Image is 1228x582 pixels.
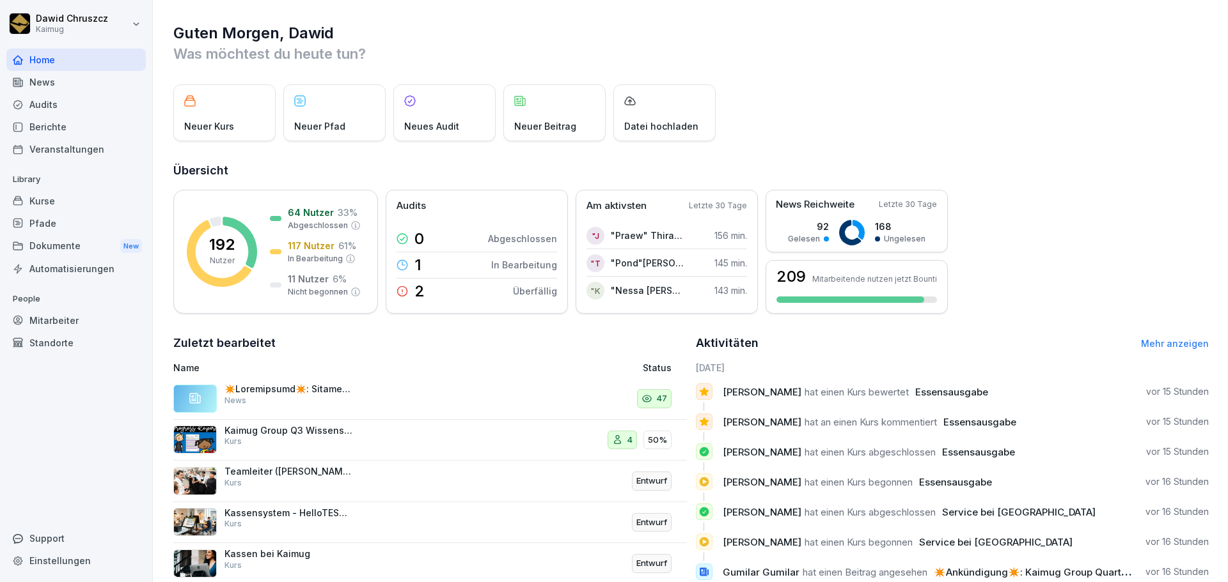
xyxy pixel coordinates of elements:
[224,436,242,447] p: Kurs
[6,212,146,234] a: Pfade
[714,284,747,297] p: 143 min.
[6,93,146,116] a: Audits
[288,272,329,286] p: 11 Nutzer
[173,508,217,536] img: k4tsflh0pn5eas51klv85bn1.png
[624,119,698,133] p: Datei hochladen
[173,502,687,544] a: Kassensystem - HelloTESS ([PERSON_NAME])KursEntwurf
[611,256,684,270] p: "Pond"[PERSON_NAME]
[942,446,1015,458] span: Essensausgabe
[714,256,747,270] p: 145 min.
[173,467,217,495] img: pytyph5pk76tu4q1kwztnixg.png
[338,239,356,252] p: 61 %
[288,239,335,252] p: 117 Nutzer
[1145,505,1209,518] p: vor 16 Stunden
[879,199,937,210] p: Letzte 30 Tage
[1145,535,1209,548] p: vor 16 Stunden
[397,199,426,213] p: Audits
[1146,445,1209,458] p: vor 15 Stunden
[586,227,604,245] div: "J
[294,119,345,133] p: Neuer Pfad
[288,286,348,298] p: Nicht begonnen
[209,237,235,252] p: 192
[6,49,146,71] a: Home
[875,220,925,233] p: 168
[173,334,687,352] h2: Zuletzt bearbeitet
[1146,385,1209,398] p: vor 15 Stunden
[224,477,242,489] p: Kurs
[6,309,146,332] a: Mitarbeiter
[120,239,142,254] div: New
[942,506,1096,518] span: Service bei [GEOGRAPHIC_DATA]
[173,162,1209,180] h2: Übersicht
[6,332,146,354] a: Standorte
[36,25,108,34] p: Kaimug
[943,416,1016,428] span: Essensausgabe
[288,220,348,231] p: Abgeschlossen
[224,383,352,395] p: ✴️Loremipsumd✴️: Sitame Conse Adipiscin Elitseddo Eiusm - Temp Incid Utlabo etd magnaal enima Min...
[788,220,829,233] p: 92
[184,119,234,133] p: Neuer Kurs
[6,116,146,138] div: Berichte
[1145,565,1209,578] p: vor 16 Stunden
[586,199,647,213] p: Am aktivsten
[224,507,352,519] p: Kassensystem - HelloTESS ([PERSON_NAME])
[491,258,557,272] p: In Bearbeitung
[6,257,146,280] a: Automatisierungen
[636,516,667,529] p: Entwurf
[414,284,425,299] p: 2
[656,392,667,405] p: 47
[514,119,576,133] p: Neuer Beitrag
[173,461,687,502] a: Teamleiter ([PERSON_NAME])KursEntwurf
[648,434,667,447] p: 50%
[919,476,992,488] span: Essensausgabe
[586,282,604,300] div: "K
[776,197,854,212] p: News Reichweite
[643,361,672,374] p: Status
[333,272,347,286] p: 6 %
[6,289,146,309] p: People
[803,566,927,578] span: hat einen Beitrag angesehen
[173,425,217,454] img: e5wlzal6fzyyu8pkl39fd17k.png
[6,190,146,212] div: Kurse
[805,446,936,458] span: hat einen Kurs abgeschlossen
[488,232,557,245] p: Abgeschlossen
[173,43,1209,64] p: Was möchtest du heute tun?
[714,229,747,242] p: 156 min.
[636,475,667,487] p: Entwurf
[6,169,146,190] p: Library
[1146,415,1209,428] p: vor 15 Stunden
[6,527,146,549] div: Support
[6,138,146,160] a: Veranstaltungen
[210,255,235,266] p: Nutzer
[723,536,801,548] span: [PERSON_NAME]
[915,386,988,398] span: Essensausgabe
[723,416,801,428] span: [PERSON_NAME]
[689,200,747,211] p: Letzte 30 Tage
[224,518,242,530] p: Kurs
[776,269,806,284] h3: 209
[812,274,937,284] p: Mitarbeitende nutzen jetzt Bounti
[224,395,246,406] p: News
[173,420,687,461] a: Kaimug Group Q3 Wissens-CheckKurs450%
[173,361,495,374] p: Name
[6,71,146,93] a: News
[805,416,937,428] span: hat an einen Kurs kommentiert
[6,234,146,258] a: DokumenteNew
[884,233,925,245] p: Ungelesen
[224,560,242,571] p: Kurs
[513,284,557,298] p: Überfällig
[36,13,108,24] p: Dawid Chruszcz
[6,549,146,572] div: Einstellungen
[805,476,913,488] span: hat einen Kurs begonnen
[723,386,801,398] span: [PERSON_NAME]
[414,231,424,247] p: 0
[1141,338,1209,349] a: Mehr anzeigen
[788,233,820,245] p: Gelesen
[696,361,1209,374] h6: [DATE]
